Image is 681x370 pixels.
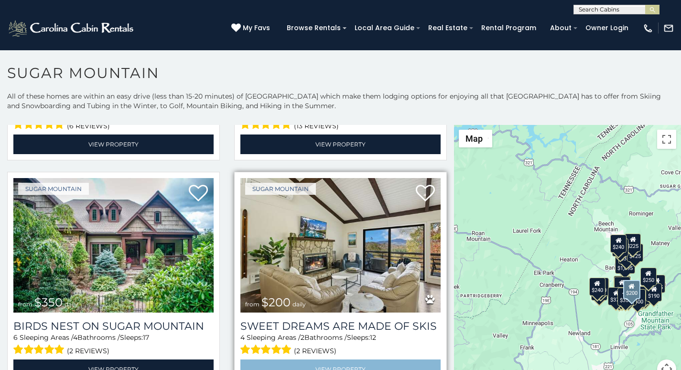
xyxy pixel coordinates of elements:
[589,278,605,296] div: $240
[545,21,576,35] a: About
[634,286,650,304] div: $195
[243,23,270,33] span: My Favs
[73,333,77,342] span: 4
[67,120,110,132] span: (6 reviews)
[294,345,336,357] span: (2 reviews)
[143,333,149,342] span: 17
[65,301,78,308] span: daily
[245,301,259,308] span: from
[370,333,376,342] span: 12
[627,244,643,262] div: $125
[646,283,662,302] div: $190
[7,19,136,38] img: White-1-2.png
[657,130,676,149] button: Toggle fullscreen view
[18,301,32,308] span: from
[18,183,89,195] a: Sugar Mountain
[459,130,492,147] button: Change map style
[240,320,441,333] a: Sweet Dreams Are Made Of Skis
[240,135,441,154] a: View Property
[465,134,483,144] span: Map
[617,288,633,306] div: $350
[13,178,214,313] a: Birds Nest On Sugar Mountain from $350 daily
[294,120,339,132] span: (13 reviews)
[640,268,656,286] div: $250
[240,178,441,313] a: Sweet Dreams Are Made Of Skis from $200 daily
[13,135,214,154] a: View Property
[240,333,245,342] span: 4
[608,287,624,305] div: $375
[416,184,435,204] a: Add to favorites
[189,184,208,204] a: Add to favorites
[240,333,441,357] div: Sleeping Areas / Bathrooms / Sleeps:
[301,333,304,342] span: 2
[13,320,214,333] a: Birds Nest On Sugar Mountain
[245,183,316,195] a: Sugar Mountain
[613,276,629,294] div: $190
[292,301,306,308] span: daily
[643,23,653,34] img: phone-regular-white.png
[423,21,472,35] a: Real Estate
[282,21,346,35] a: Browse Rentals
[231,23,272,34] a: My Favs
[476,21,541,35] a: Rental Program
[13,333,18,342] span: 6
[663,23,674,34] img: mail-regular-white.png
[261,295,291,309] span: $200
[350,21,419,35] a: Local Area Guide
[34,295,63,309] span: $350
[610,235,627,253] div: $240
[612,238,628,257] div: $170
[581,21,633,35] a: Owner Login
[623,280,640,299] div: $200
[13,178,214,313] img: Birds Nest On Sugar Mountain
[615,256,635,274] div: $1,095
[614,277,630,295] div: $300
[67,345,109,357] span: (2 reviews)
[649,275,665,293] div: $155
[625,234,641,252] div: $225
[13,333,214,357] div: Sleeping Areas / Bathrooms / Sleeps:
[240,178,441,313] img: Sweet Dreams Are Made Of Skis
